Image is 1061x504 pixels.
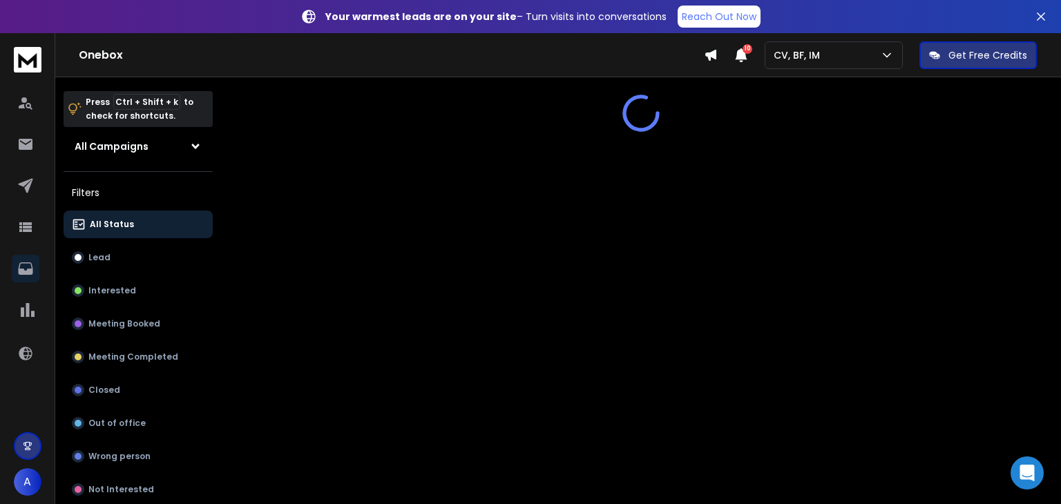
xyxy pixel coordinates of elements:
[88,385,120,396] p: Closed
[75,139,149,153] h1: All Campaigns
[113,94,180,110] span: Ctrl + Shift + k
[64,476,213,503] button: Not Interested
[88,451,151,462] p: Wrong person
[64,133,213,160] button: All Campaigns
[919,41,1037,69] button: Get Free Credits
[88,318,160,329] p: Meeting Booked
[64,409,213,437] button: Out of office
[64,277,213,304] button: Interested
[682,10,756,23] p: Reach Out Now
[86,95,193,123] p: Press to check for shortcuts.
[774,48,825,62] p: CV, BF, IM
[64,376,213,404] button: Closed
[88,252,111,263] p: Lead
[64,183,213,202] h3: Filters
[88,285,136,296] p: Interested
[743,44,752,54] span: 10
[88,484,154,495] p: Not Interested
[14,468,41,496] button: A
[325,10,517,23] strong: Your warmest leads are on your site
[88,418,146,429] p: Out of office
[88,351,178,362] p: Meeting Completed
[678,6,761,28] a: Reach Out Now
[325,10,667,23] p: – Turn visits into conversations
[64,310,213,338] button: Meeting Booked
[64,343,213,371] button: Meeting Completed
[64,443,213,470] button: Wrong person
[64,244,213,271] button: Lead
[948,48,1027,62] p: Get Free Credits
[79,47,704,64] h1: Onebox
[14,47,41,72] img: logo
[1011,456,1044,490] div: Open Intercom Messenger
[90,219,134,230] p: All Status
[64,211,213,238] button: All Status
